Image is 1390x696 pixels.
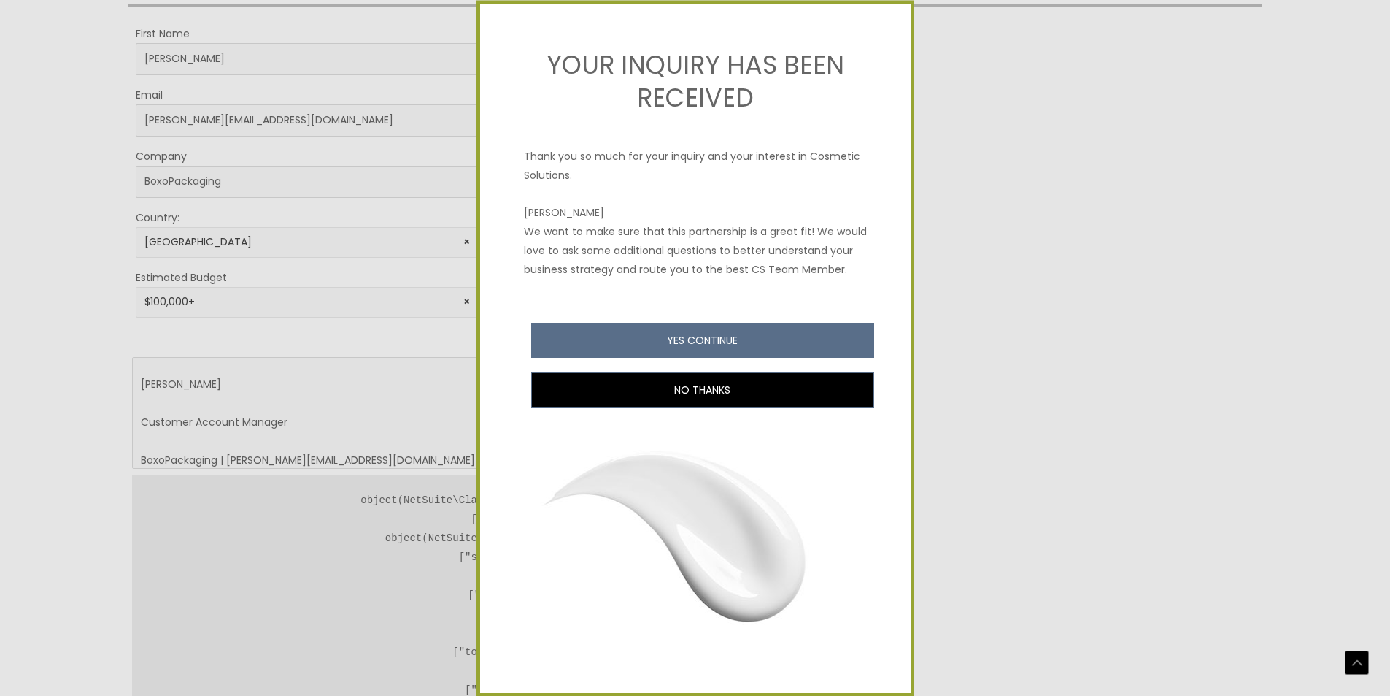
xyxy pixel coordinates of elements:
p: Thank you so much for your inquiry and your interest in Cosmetic Solutions. [524,132,867,185]
img: Private Label Step Form Popup Step 2 Image of a Cream Swipe [524,415,867,658]
h2: YOUR INQUIRY HAS BEEN RECEIVED [524,47,867,114]
button: YES CONTINUE [531,323,874,358]
div: [PERSON_NAME] [524,202,867,221]
button: NO THANKS [531,372,874,408]
p: We want to make sure that this partnership is a great fit! We would love to ask some additional q... [524,221,867,278]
